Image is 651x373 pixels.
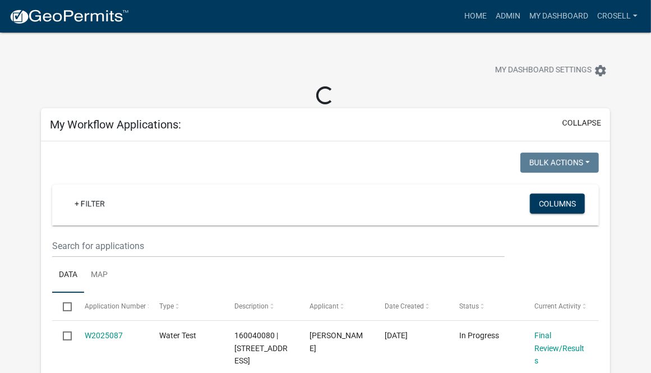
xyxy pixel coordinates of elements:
button: Bulk Actions [520,153,599,173]
span: 160040080 | 33002 875TH AVE [234,331,288,366]
a: W2025087 [85,331,123,340]
span: Applicant [310,302,339,310]
datatable-header-cell: Select [52,293,73,320]
a: Final Review/Results [534,331,584,366]
datatable-header-cell: Status [449,293,524,320]
button: My Dashboard Settingssettings [486,59,616,81]
span: Current Activity [534,302,581,310]
span: Type [159,302,174,310]
datatable-header-cell: Date Created [374,293,449,320]
a: Home [460,6,491,27]
datatable-header-cell: Description [224,293,299,320]
span: Craig J. Rosell [310,331,363,353]
datatable-header-cell: Type [149,293,224,320]
input: Search for applications [52,234,505,257]
datatable-header-cell: Application Number [73,293,149,320]
span: My Dashboard Settings [495,64,592,77]
span: In Progress [460,331,500,340]
a: + Filter [66,194,114,214]
span: Application Number [85,302,146,310]
datatable-header-cell: Applicant [299,293,374,320]
button: collapse [562,117,601,129]
a: Map [84,257,114,293]
a: crosell [593,6,642,27]
a: My Dashboard [525,6,593,27]
span: 09/19/2025 [385,331,408,340]
i: settings [594,64,607,77]
span: Date Created [385,302,424,310]
span: Status [460,302,479,310]
button: Columns [530,194,585,214]
span: Water Test [159,331,196,340]
a: Admin [491,6,525,27]
span: Description [234,302,269,310]
datatable-header-cell: Current Activity [524,293,599,320]
h5: My Workflow Applications: [50,118,181,131]
a: Data [52,257,84,293]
